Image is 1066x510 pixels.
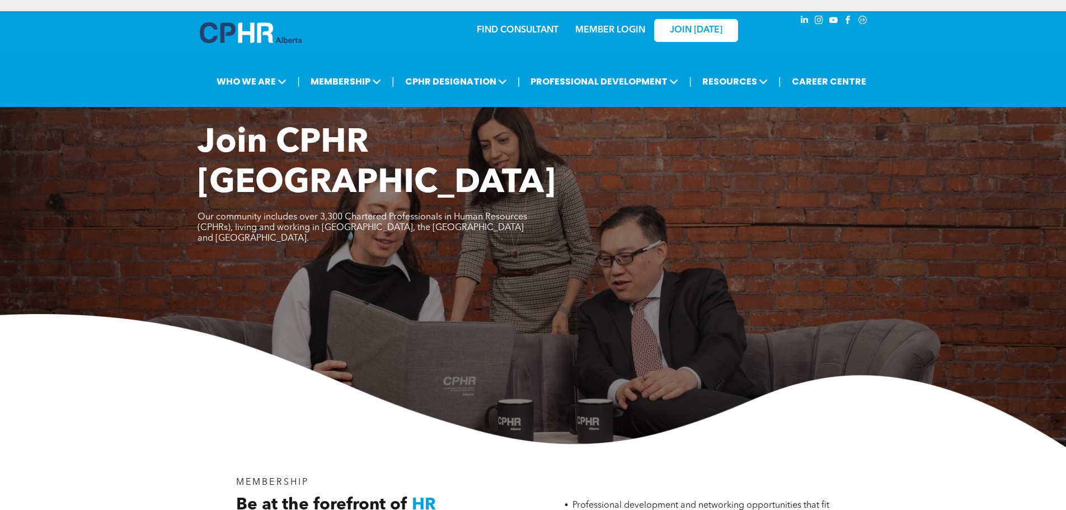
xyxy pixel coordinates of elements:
[518,70,520,93] li: |
[198,213,527,243] span: Our community includes over 3,300 Chartered Professionals in Human Resources (CPHRs), living and ...
[813,14,825,29] a: instagram
[778,70,781,93] li: |
[402,71,510,92] span: CPHR DESIGNATION
[200,22,302,43] img: A blue and white logo for cp alberta
[477,26,558,35] a: FIND CONSULTANT
[670,25,722,36] span: JOIN [DATE]
[575,26,645,35] a: MEMBER LOGIN
[799,14,811,29] a: linkedin
[842,14,854,29] a: facebook
[857,14,869,29] a: Social network
[828,14,840,29] a: youtube
[236,478,309,487] span: MEMBERSHIP
[699,71,771,92] span: RESOURCES
[788,71,870,92] a: CAREER CENTRE
[213,71,290,92] span: WHO WE ARE
[392,70,395,93] li: |
[689,70,692,93] li: |
[297,70,300,93] li: |
[527,71,682,92] span: PROFESSIONAL DEVELOPMENT
[198,127,556,200] span: Join CPHR [GEOGRAPHIC_DATA]
[307,71,384,92] span: MEMBERSHIP
[654,19,738,42] a: JOIN [DATE]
